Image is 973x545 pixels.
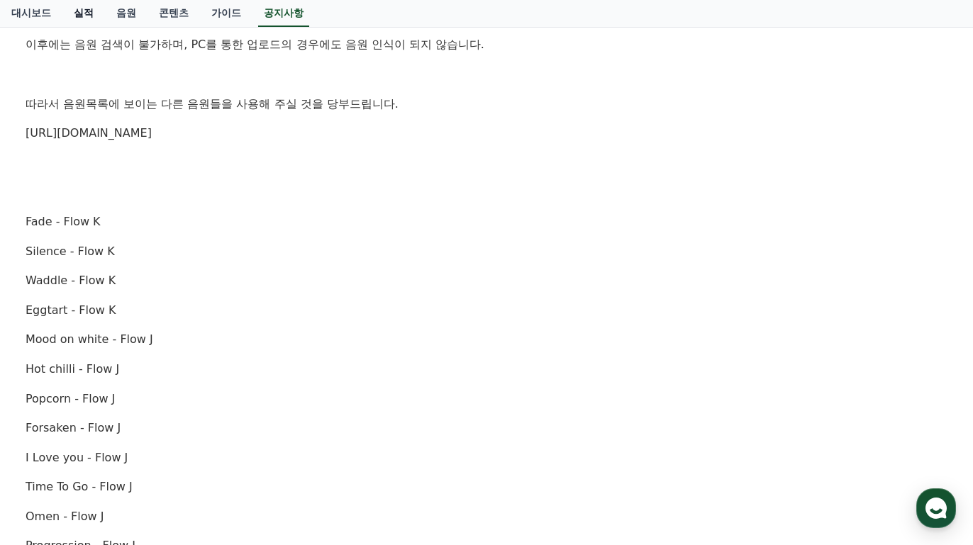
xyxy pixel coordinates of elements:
[45,449,53,460] span: 홈
[26,330,947,349] p: Mood on white - Flow J
[26,35,947,54] p: 이후에는 음원 검색이 불가하며, PC를 통한 업로드의 경우에도 음원 인식이 되지 않습니다.
[94,427,183,463] a: 대화
[183,427,272,463] a: 설정
[26,360,947,378] p: Hot chilli - Flow J
[130,449,147,461] span: 대화
[26,301,947,320] p: Eggtart - Flow K
[26,126,152,140] a: [URL][DOMAIN_NAME]
[26,449,947,467] p: I Love you - Flow J
[26,95,947,113] p: 따라서 음원목록에 보이는 다른 음원들을 사용해 주실 것을 당부드립니다.
[219,449,236,460] span: 설정
[26,478,947,496] p: Time To Go - Flow J
[26,419,947,437] p: Forsaken - Flow J
[26,242,947,261] p: Silence - Flow K
[26,213,947,231] p: Fade - Flow K
[26,390,947,408] p: Popcorn - Flow J
[4,427,94,463] a: 홈
[26,271,947,290] p: Waddle - Flow K
[26,507,947,526] p: Omen - Flow J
